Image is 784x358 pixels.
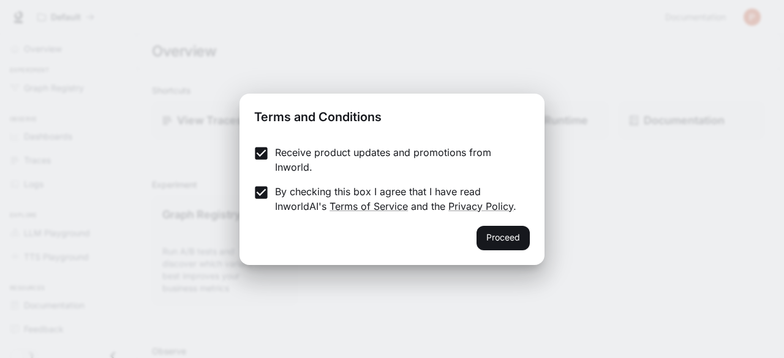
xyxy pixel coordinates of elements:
[477,226,530,250] button: Proceed
[448,200,513,212] a: Privacy Policy
[275,145,520,174] p: Receive product updates and promotions from Inworld.
[239,94,545,135] h2: Terms and Conditions
[275,184,520,214] p: By checking this box I agree that I have read InworldAI's and the .
[330,200,408,212] a: Terms of Service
